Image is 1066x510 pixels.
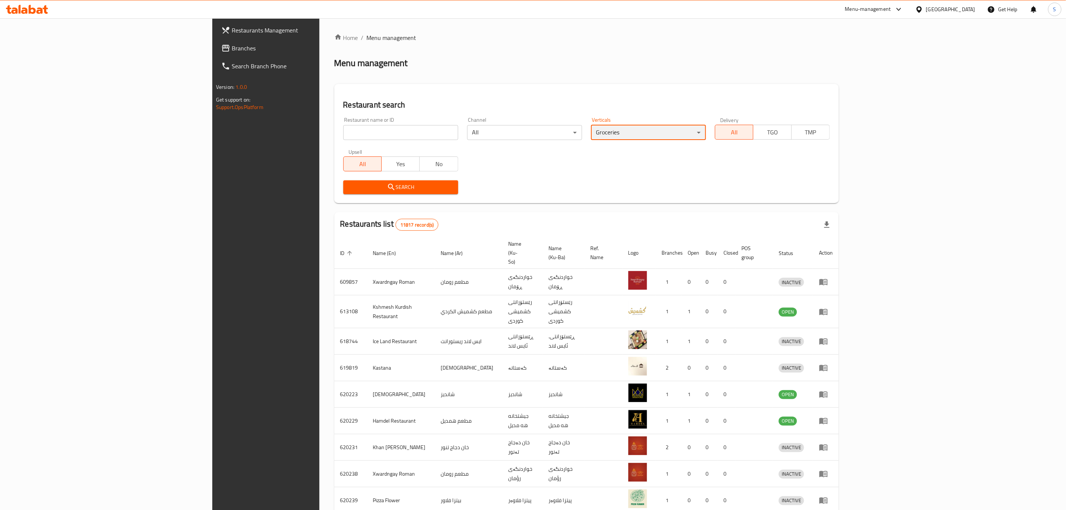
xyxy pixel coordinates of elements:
[435,355,502,381] td: [DEMOGRAPHIC_DATA]
[628,436,647,455] img: Khan Dejaj Tanoor
[700,381,718,408] td: 0
[435,269,502,295] td: مطعم رومان
[779,337,804,346] div: INACTIVE
[232,62,384,71] span: Search Branch Phone
[682,328,700,355] td: 1
[367,434,435,461] td: Khan [PERSON_NAME]
[543,381,585,408] td: شانديز
[502,328,543,355] td: ڕێستۆرانتی ئایس لاند
[819,307,833,316] div: Menu
[779,364,804,373] div: INACTIVE
[543,295,585,328] td: رێستۆرانتی کشمیشى كوردى
[215,39,390,57] a: Branches
[682,295,700,328] td: 1
[682,434,700,461] td: 0
[215,57,390,75] a: Search Branch Phone
[779,308,797,316] span: OPEN
[819,390,833,399] div: Menu
[779,278,804,287] span: INACTIVE
[779,337,804,346] span: INACTIVE
[441,249,472,258] span: Name (Ar)
[718,269,736,295] td: 0
[419,156,458,171] button: No
[718,381,736,408] td: 0
[845,5,891,14] div: Menu-management
[216,82,234,92] span: Version:
[700,461,718,487] td: 0
[543,355,585,381] td: کەستانە
[700,269,718,295] td: 0
[622,237,656,269] th: Logo
[543,434,585,461] td: خان دەجاج تەنور
[700,355,718,381] td: 0
[435,328,502,355] td: ايس لاند ريستورانت
[819,469,833,478] div: Menu
[373,249,406,258] span: Name (En)
[367,408,435,434] td: Hamdel Restaurant
[543,328,585,355] td: .ڕێستۆرانتی ئایس لاند
[396,219,438,231] div: Total records count
[779,390,797,399] span: OPEN
[700,434,718,461] td: 0
[435,434,502,461] td: خان دجاج تنور
[1053,5,1056,13] span: S
[502,434,543,461] td: خان دەجاج تەنور
[591,125,706,140] div: Groceries
[779,417,797,425] span: OPEN
[715,125,753,140] button: All
[926,5,975,13] div: [GEOGRAPHIC_DATA]
[543,269,585,295] td: خواردنگەی ڕۆمان
[340,218,439,231] h2: Restaurants list
[381,156,420,171] button: Yes
[628,330,647,349] img: Ice Land Restaurant
[718,127,750,138] span: All
[779,496,804,505] span: INACTIVE
[334,57,408,69] h2: Menu management
[232,26,384,35] span: Restaurants Management
[549,244,576,262] span: Name (Ku-Ba)
[700,328,718,355] td: 0
[628,357,647,376] img: Kastana
[656,408,682,434] td: 1
[367,33,416,42] span: Menu management
[819,277,833,286] div: Menu
[628,271,647,290] img: Xwardngay Roman
[628,489,647,508] img: Pizza Flower
[385,159,417,170] span: Yes
[543,461,585,487] td: خواردنگەی رؤمان
[340,249,354,258] span: ID
[656,461,682,487] td: 1
[235,82,247,92] span: 1.0.0
[682,381,700,408] td: 1
[435,381,502,408] td: شانديز
[813,237,839,269] th: Action
[435,461,502,487] td: مطعم رومان
[819,337,833,346] div: Menu
[753,125,791,140] button: TGO
[656,355,682,381] td: 2
[216,95,250,105] span: Get support on:
[628,301,647,320] img: Kshmesh Kurdish Restaurant
[467,125,582,140] div: All
[508,239,534,266] span: Name (Ku-So)
[367,461,435,487] td: Xwardngay Roman
[502,461,543,487] td: خواردنگەی رؤمان
[343,125,458,140] input: Search for restaurant name or ID..
[628,410,647,429] img: Hamdel Restaurant
[718,434,736,461] td: 0
[682,355,700,381] td: 0
[435,408,502,434] td: مطعم همديل
[502,295,543,328] td: رێستۆرانتی کشمیشى كوردى
[502,381,543,408] td: شانديز
[348,149,362,154] label: Upsell
[791,125,830,140] button: TMP
[819,416,833,425] div: Menu
[700,408,718,434] td: 0
[216,102,263,112] a: Support.OpsPlatform
[367,269,435,295] td: Xwardngay Roman
[656,328,682,355] td: 1
[628,463,647,482] img: Xwardngay Roman
[343,99,830,111] h2: Restaurant search
[718,355,736,381] td: 0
